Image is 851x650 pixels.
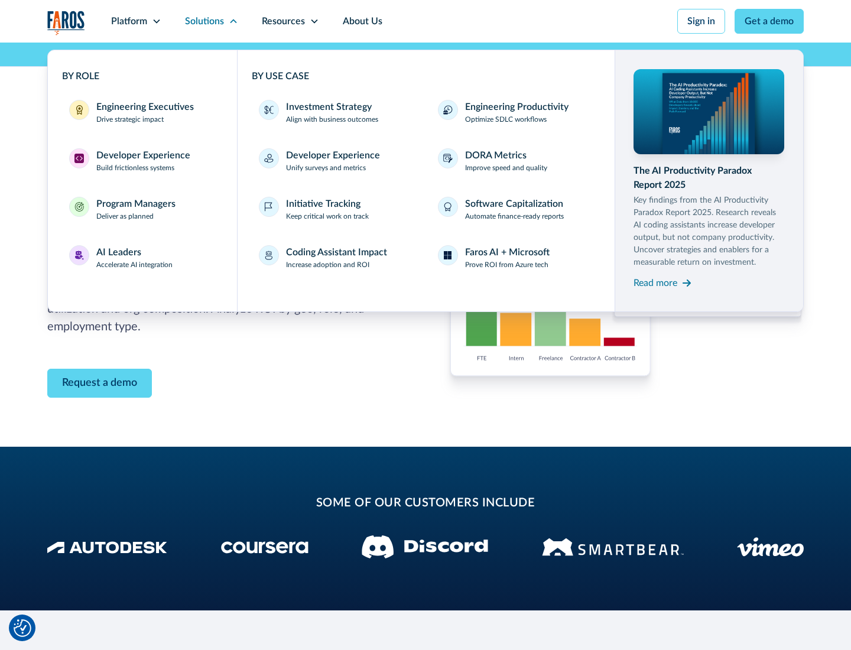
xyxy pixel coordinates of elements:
[62,190,223,229] a: Program ManagersProgram ManagersDeliver as planned
[96,259,173,270] p: Accelerate AI integration
[111,14,147,28] div: Platform
[262,14,305,28] div: Resources
[252,69,600,83] div: BY USE CASE
[96,114,164,125] p: Drive strategic impact
[431,238,600,277] a: Faros AI + MicrosoftProve ROI from Azure tech
[286,245,387,259] div: Coding Assistant Impact
[634,194,785,269] p: Key findings from the AI Productivity Paradox Report 2025. Research reveals AI coding assistants ...
[465,211,564,222] p: Automate finance-ready reports
[634,164,785,192] div: The AI Productivity Paradox Report 2025
[96,100,194,114] div: Engineering Executives
[465,148,527,162] div: DORA Metrics
[74,202,84,212] img: Program Managers
[62,69,223,83] div: BY ROLE
[465,100,569,114] div: Engineering Productivity
[362,535,488,558] img: Discord logo
[431,93,600,132] a: Engineering ProductivityOptimize SDLC workflows
[221,541,308,554] img: Coursera Logo
[14,619,31,637] img: Revisit consent button
[47,541,167,554] img: Autodesk Logo
[252,238,421,277] a: Coding Assistant ImpactIncrease adoption and ROI
[286,259,369,270] p: Increase adoption and ROI
[142,494,709,512] h2: some of our customers include
[465,245,550,259] div: Faros AI + Microsoft
[542,536,684,558] img: Smartbear Logo
[74,251,84,260] img: AI Leaders
[286,100,372,114] div: Investment Strategy
[47,11,85,35] a: home
[286,162,366,173] p: Unify surveys and metrics
[252,141,421,180] a: Developer ExperienceUnify surveys and metrics
[96,197,176,211] div: Program Managers
[74,105,84,115] img: Engineering Executives
[96,148,190,162] div: Developer Experience
[465,259,548,270] p: Prove ROI from Azure tech
[634,69,785,292] a: The AI Productivity Paradox Report 2025Key findings from the AI Productivity Paradox Report 2025....
[47,11,85,35] img: Logo of the analytics and reporting company Faros.
[47,43,804,312] nav: Solutions
[96,211,154,222] p: Deliver as planned
[286,211,369,222] p: Keep critical work on track
[286,148,380,162] div: Developer Experience
[74,154,84,163] img: Developer Experience
[431,141,600,180] a: DORA MetricsImprove speed and quality
[62,238,223,277] a: AI LeadersAI LeadersAccelerate AI integration
[96,162,174,173] p: Build frictionless systems
[634,276,677,290] div: Read more
[677,9,725,34] a: Sign in
[465,197,563,211] div: Software Capitalization
[252,190,421,229] a: Initiative TrackingKeep critical work on track
[252,93,421,132] a: Investment StrategyAlign with business outcomes
[47,369,152,398] a: Contact Modal
[14,619,31,637] button: Cookie Settings
[185,14,224,28] div: Solutions
[96,245,141,259] div: AI Leaders
[431,190,600,229] a: Software CapitalizationAutomate finance-ready reports
[735,9,804,34] a: Get a demo
[286,197,360,211] div: Initiative Tracking
[737,537,804,557] img: Vimeo logo
[465,162,547,173] p: Improve speed and quality
[465,114,547,125] p: Optimize SDLC workflows
[62,141,223,180] a: Developer ExperienceDeveloper ExperienceBuild frictionless systems
[286,114,378,125] p: Align with business outcomes
[62,93,223,132] a: Engineering ExecutivesEngineering ExecutivesDrive strategic impact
